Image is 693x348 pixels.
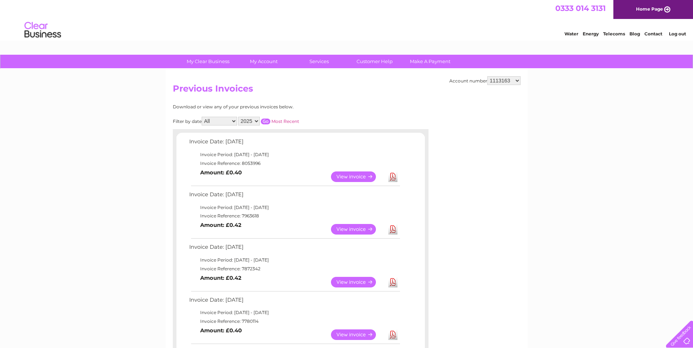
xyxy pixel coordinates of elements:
[388,329,397,340] a: Download
[173,104,365,109] div: Download or view any of your previous invoices below.
[388,277,397,287] a: Download
[187,190,401,203] td: Invoice Date: [DATE]
[200,327,242,334] b: Amount: £0.40
[187,212,401,220] td: Invoice Reference: 7963618
[583,31,599,36] a: Energy
[555,4,606,13] a: 0333 014 3131
[603,31,625,36] a: Telecoms
[187,159,401,168] td: Invoice Reference: 8053996
[187,264,401,273] td: Invoice Reference: 7872342
[644,31,662,36] a: Contact
[669,31,686,36] a: Log out
[331,329,385,340] a: View
[344,55,405,68] a: Customer Help
[200,275,241,281] b: Amount: £0.42
[173,84,521,97] h2: Previous Invoices
[289,55,349,68] a: Services
[178,55,238,68] a: My Clear Business
[187,137,401,150] td: Invoice Date: [DATE]
[187,295,401,309] td: Invoice Date: [DATE]
[174,4,519,35] div: Clear Business is a trading name of Verastar Limited (registered in [GEOGRAPHIC_DATA] No. 3667643...
[388,224,397,235] a: Download
[629,31,640,36] a: Blog
[388,171,397,182] a: Download
[233,55,294,68] a: My Account
[173,117,365,125] div: Filter by date
[400,55,460,68] a: Make A Payment
[271,119,299,124] a: Most Recent
[187,150,401,159] td: Invoice Period: [DATE] - [DATE]
[187,242,401,256] td: Invoice Date: [DATE]
[200,169,242,176] b: Amount: £0.40
[187,256,401,264] td: Invoice Period: [DATE] - [DATE]
[187,317,401,326] td: Invoice Reference: 7780114
[564,31,578,36] a: Water
[187,203,401,212] td: Invoice Period: [DATE] - [DATE]
[449,76,521,85] div: Account number
[331,171,385,182] a: View
[331,224,385,235] a: View
[331,277,385,287] a: View
[24,19,61,41] img: logo.png
[187,308,401,317] td: Invoice Period: [DATE] - [DATE]
[200,222,241,228] b: Amount: £0.42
